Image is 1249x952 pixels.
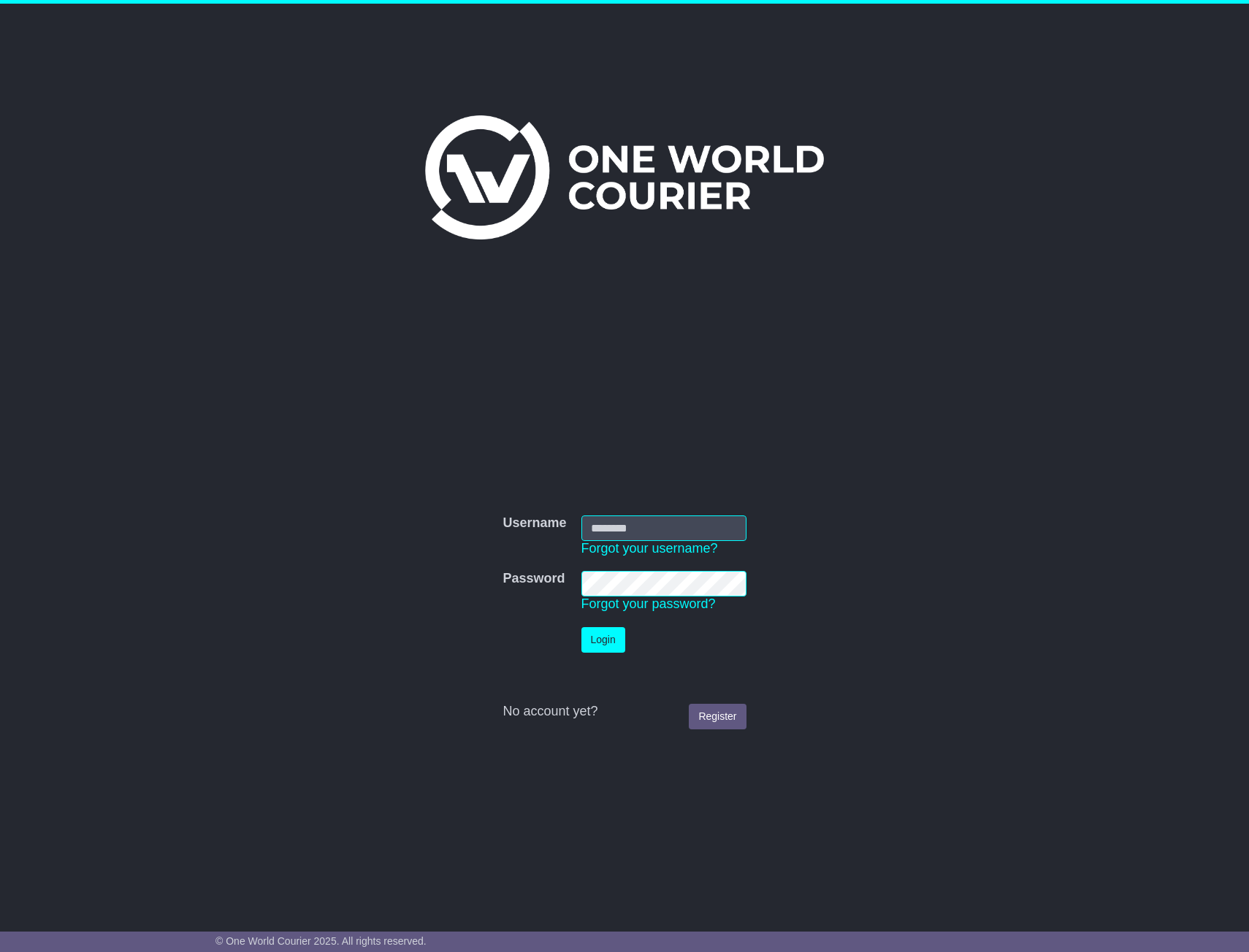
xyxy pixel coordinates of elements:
[581,541,718,556] a: Forgot your username?
[689,704,746,729] a: Register
[503,515,566,531] label: Username
[581,627,625,653] button: Login
[425,115,824,239] img: One World
[503,571,565,587] label: Password
[503,704,746,720] div: No account yet?
[581,596,716,611] a: Forgot your password?
[215,935,427,947] span: © One World Courier 2025. All rights reserved.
